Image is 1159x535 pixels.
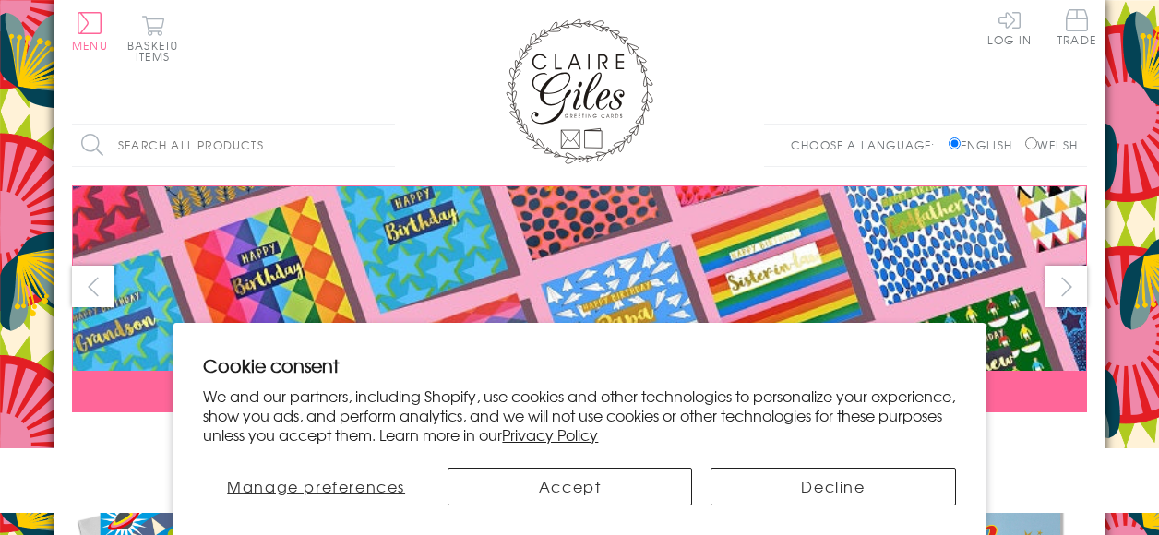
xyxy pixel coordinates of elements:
img: Claire Giles Greetings Cards [506,18,653,164]
label: Welsh [1025,137,1078,153]
p: We and our partners, including Shopify, use cookies and other technologies to personalize your ex... [203,386,955,444]
div: Carousel Pagination [72,426,1087,455]
input: Welsh [1025,137,1037,149]
h2: Cookie consent [203,352,955,378]
label: English [949,137,1022,153]
a: Log In [987,9,1032,45]
button: Menu [72,12,108,51]
button: prev [72,266,114,307]
button: Basket0 items [127,15,178,62]
span: Manage preferences [227,475,405,497]
input: English [949,137,961,149]
input: Search [376,125,395,166]
span: 0 items [136,37,178,65]
a: Trade [1057,9,1096,49]
button: Manage preferences [203,468,429,505]
button: Accept [448,468,692,505]
input: Search all products [72,125,395,166]
button: Decline [711,468,955,505]
a: Privacy Policy [502,423,598,446]
span: Menu [72,37,108,53]
p: Choose a language: [791,137,945,153]
button: next [1045,266,1087,307]
span: Trade [1057,9,1096,45]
